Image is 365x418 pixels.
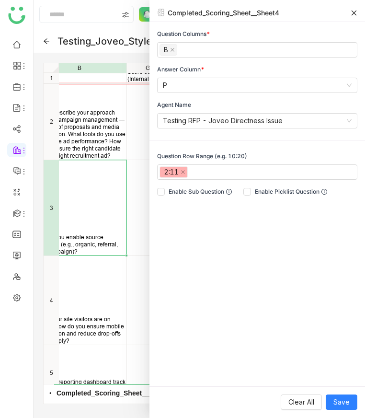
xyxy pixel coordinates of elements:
button: Clear All [281,395,322,410]
img: ask-buddy-normal.svg [139,7,165,22]
span: Enable Picklist Question [251,187,331,196]
span: Enable Sub Question [165,187,236,196]
nz-select-item: B [160,44,177,56]
img: logo [8,7,25,24]
div: Question Columns [157,30,357,38]
button: Save [326,395,357,410]
nz-select-item: 2:11 [160,166,188,178]
span: Save [333,397,350,407]
img: excel.svg [157,9,165,16]
span: Clear All [288,397,314,407]
div: B [164,45,168,55]
div: Question Row Range (e.g. 10:20) [157,152,357,161]
nz-select-item: Testing RFP - Joveo Directness Issue [163,114,352,128]
nz-select-item: P [163,78,352,93]
span: Completed_Scoring_Sheet__Sheet4 [54,384,174,401]
div: Completed_Scoring_Sheet__Sheet4 [168,8,279,18]
img: search-type.svg [122,11,129,19]
div: Answer Column [157,65,357,74]
div: Agent Name [157,101,357,109]
div: 2:11 [164,167,179,177]
div: Testing_Joveo_Style_Issue [57,35,181,47]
